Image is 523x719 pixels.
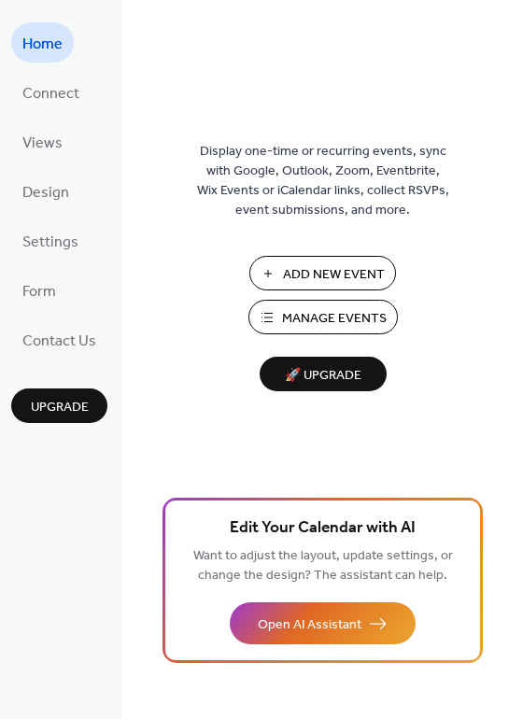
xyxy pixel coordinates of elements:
[248,300,398,334] button: Manage Events
[22,178,69,207] span: Design
[271,363,375,388] span: 🚀 Upgrade
[22,79,79,108] span: Connect
[22,30,63,59] span: Home
[230,602,416,644] button: Open AI Assistant
[31,398,89,417] span: Upgrade
[249,256,396,290] button: Add New Event
[22,129,63,158] span: Views
[11,171,80,211] a: Design
[282,309,387,329] span: Manage Events
[11,388,107,423] button: Upgrade
[197,142,449,220] span: Display one-time or recurring events, sync with Google, Outlook, Zoom, Eventbrite, Wix Events or ...
[11,220,90,261] a: Settings
[11,270,67,310] a: Form
[283,265,385,285] span: Add New Event
[230,515,416,542] span: Edit Your Calendar with AI
[193,543,453,588] span: Want to adjust the layout, update settings, or change the design? The assistant can help.
[22,327,96,356] span: Contact Us
[260,357,387,391] button: 🚀 Upgrade
[258,615,361,635] span: Open AI Assistant
[22,228,78,257] span: Settings
[11,121,74,162] a: Views
[11,22,74,63] a: Home
[22,277,56,306] span: Form
[11,319,107,359] a: Contact Us
[11,72,91,112] a: Connect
